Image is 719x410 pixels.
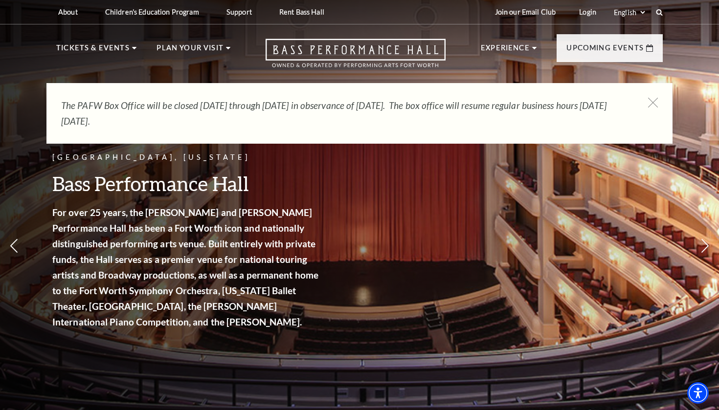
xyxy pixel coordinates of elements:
p: Experience [481,42,530,60]
em: The PAFW Box Office will be closed [DATE] through [DATE] in observance of [DATE]. The box office ... [61,100,607,127]
strong: For over 25 years, the [PERSON_NAME] and [PERSON_NAME] Performance Hall has been a Fort Worth ico... [52,207,318,327]
h3: Bass Performance Hall [52,171,321,196]
p: About [58,8,78,16]
div: Accessibility Menu [687,382,709,404]
select: Select: [612,8,647,17]
p: Tickets & Events [56,42,130,60]
p: Upcoming Events [566,42,644,60]
p: Rent Bass Hall [279,8,324,16]
p: Children's Education Program [105,8,199,16]
p: Plan Your Visit [157,42,224,60]
p: Support [226,8,252,16]
p: [GEOGRAPHIC_DATA], [US_STATE] [52,151,321,164]
a: Open this option [230,39,481,77]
